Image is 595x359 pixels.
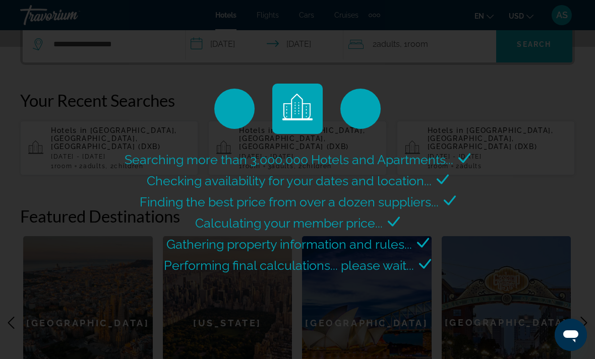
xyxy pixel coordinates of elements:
[147,173,432,188] span: Checking availability for your dates and location...
[140,194,439,209] span: Finding the best price from over a dozen suppliers...
[125,152,453,167] span: Searching more than 3,000,000 Hotels and Apartments...
[195,216,383,231] span: Calculating your member price...
[166,237,412,252] span: Gathering property information and rules...
[555,319,587,351] iframe: Кнопка запуска окна обмена сообщениями
[164,258,414,273] span: Performing final calculations... please wait...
